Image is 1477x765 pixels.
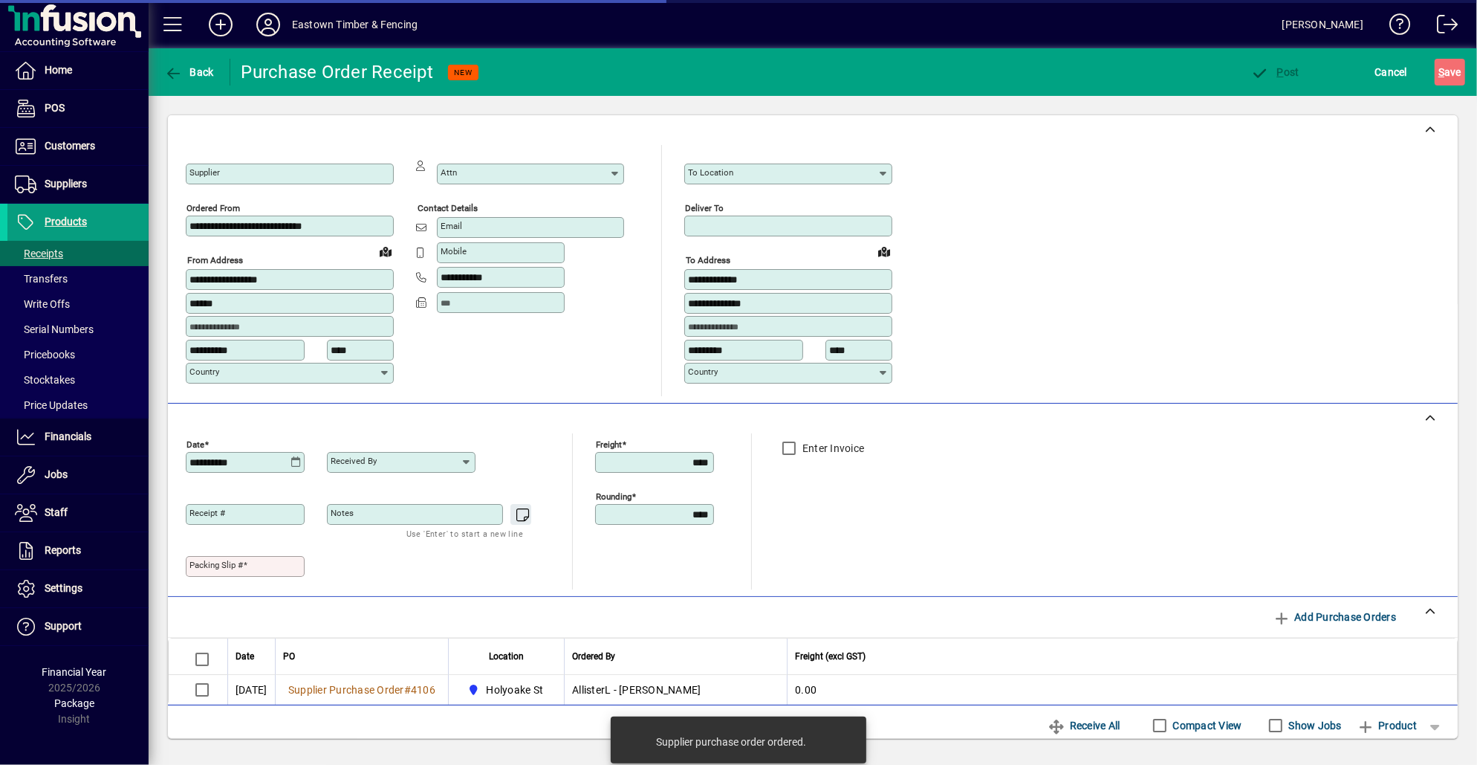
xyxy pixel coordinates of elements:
span: Pricebooks [15,349,75,361]
span: Jobs [45,468,68,480]
a: Staff [7,494,149,532]
a: Write Offs [7,291,149,317]
a: Support [7,608,149,645]
button: Product [1349,712,1424,739]
span: Cancel [1375,60,1408,84]
span: Write Offs [15,298,70,310]
a: Reports [7,532,149,569]
mat-label: Country [189,367,219,377]
mat-label: Mobile [441,246,467,256]
span: Receipts [15,248,63,259]
span: NEW [454,68,473,77]
mat-hint: Use 'Enter' to start a new line [406,525,523,542]
span: # [404,684,411,696]
a: Serial Numbers [7,317,149,342]
mat-label: Attn [441,167,457,178]
mat-label: Notes [331,508,354,518]
mat-label: Email [441,221,462,231]
mat-label: Date [186,439,204,449]
span: Staff [45,506,68,518]
a: View on map [872,239,896,263]
mat-label: Supplier [189,167,220,178]
a: Receipts [7,241,149,266]
a: Suppliers [7,166,149,203]
span: Settings [45,582,82,594]
mat-label: Deliver To [685,203,724,213]
div: Purchase Order Receipt [241,60,434,84]
span: Support [45,620,82,632]
a: Supplier Purchase Order#4106 [283,682,441,698]
span: Ordered By [572,648,615,665]
span: Supplier Purchase Order [288,684,404,696]
div: Ordered By [572,648,779,665]
button: Back [160,59,218,85]
span: Receive All [1048,714,1120,737]
span: Add Purchase Orders [1273,605,1396,629]
a: Price Updates [7,393,149,418]
mat-label: Rounding [596,491,632,501]
span: 4106 [411,684,435,696]
a: Settings [7,570,149,607]
span: Holyoake St [464,681,549,699]
a: Customers [7,128,149,165]
mat-label: To location [688,167,733,178]
mat-label: Received by [331,456,377,466]
span: Package [54,697,94,709]
td: AllisterL - [PERSON_NAME] [564,675,787,705]
span: S [1438,66,1444,78]
div: Date [236,648,267,665]
span: Transfers [15,273,68,285]
div: Eastown Timber & Fencing [292,13,418,36]
div: PO [283,648,441,665]
mat-label: Country [688,367,718,377]
span: Back [164,66,214,78]
a: Jobs [7,456,149,494]
div: [PERSON_NAME] [1282,13,1363,36]
span: Price Updates [15,399,88,411]
a: Pricebooks [7,342,149,367]
span: Stocktakes [15,374,75,386]
label: Enter Invoice [799,441,864,456]
a: View on map [374,239,397,263]
mat-label: Receipt # [189,508,225,518]
a: Transfers [7,266,149,291]
span: PO [283,648,295,665]
span: Financial Year [42,666,107,678]
span: Serial Numbers [15,323,94,335]
span: Reports [45,544,81,556]
span: Home [45,64,72,76]
a: Logout [1426,3,1458,51]
span: Suppliers [45,178,87,190]
td: [DATE] [227,675,275,705]
button: Receive All [1042,712,1126,739]
button: Add Purchase Orders [1267,604,1402,630]
span: POS [45,102,65,114]
div: Freight (excl GST) [795,648,1438,665]
span: Financials [45,430,91,442]
label: Compact View [1170,718,1242,733]
span: Holyoake St [487,682,544,697]
span: Product [1357,714,1417,737]
a: Stocktakes [7,367,149,393]
a: Knowledge Base [1378,3,1411,51]
div: Supplier purchase order ordered. [656,735,806,749]
button: Post [1247,59,1303,85]
span: P [1277,66,1284,78]
span: Location [489,648,524,665]
span: ost [1251,66,1299,78]
button: Save [1435,59,1465,85]
a: Home [7,52,149,89]
mat-label: Packing Slip # [189,560,243,570]
span: Date [236,648,254,665]
button: Cancel [1371,59,1412,85]
span: Freight (excl GST) [795,648,866,665]
button: Add [197,11,244,38]
label: Show Jobs [1286,718,1342,733]
span: ave [1438,60,1461,84]
a: POS [7,90,149,127]
app-page-header-button: Back [149,59,230,85]
td: 0.00 [787,675,1457,705]
mat-label: Ordered from [186,203,240,213]
span: Products [45,216,87,227]
a: Financials [7,419,149,456]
